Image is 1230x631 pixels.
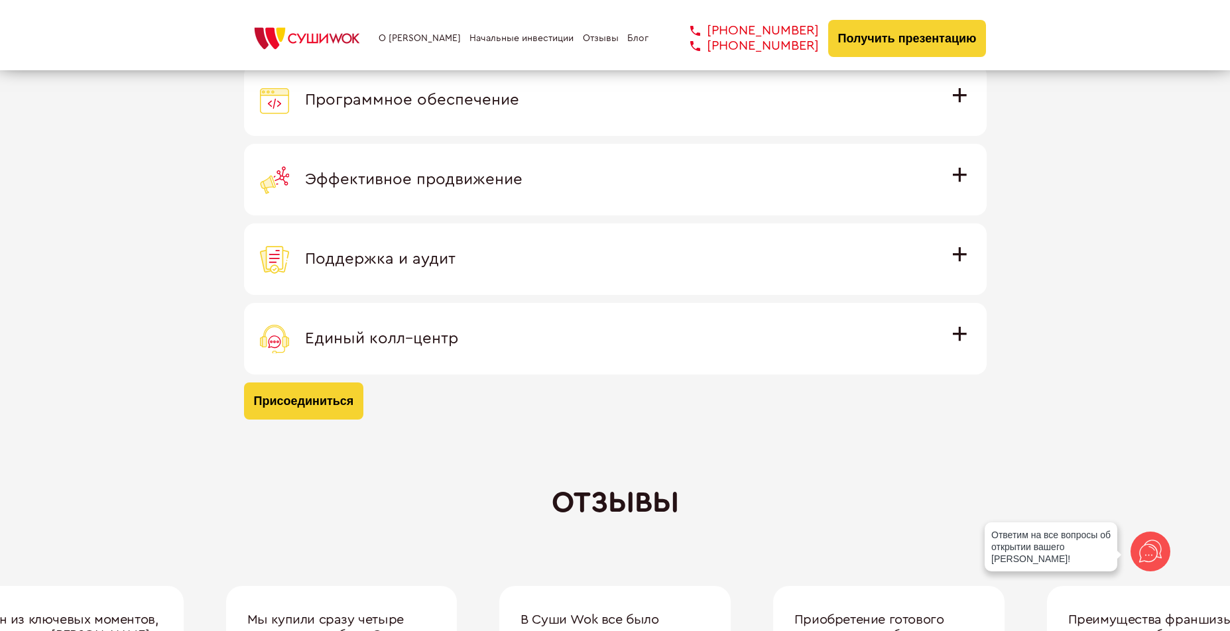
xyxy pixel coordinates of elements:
[305,251,456,267] span: Поддержка и аудит
[670,38,819,54] a: [PHONE_NUMBER]
[469,33,574,44] a: Начальные инвестиции
[670,23,819,38] a: [PHONE_NUMBER]
[244,24,370,53] img: СУШИWOK
[583,33,619,44] a: Отзывы
[379,33,461,44] a: О [PERSON_NAME]
[305,92,519,108] span: Программное обеспечение
[305,331,458,347] span: Единый колл–центр
[244,382,364,420] button: Присоединиться
[985,522,1117,571] div: Ответим на все вопросы об открытии вашего [PERSON_NAME]!
[828,20,987,57] button: Получить презентацию
[627,33,648,44] a: Блог
[305,172,523,188] span: Эффективное продвижение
